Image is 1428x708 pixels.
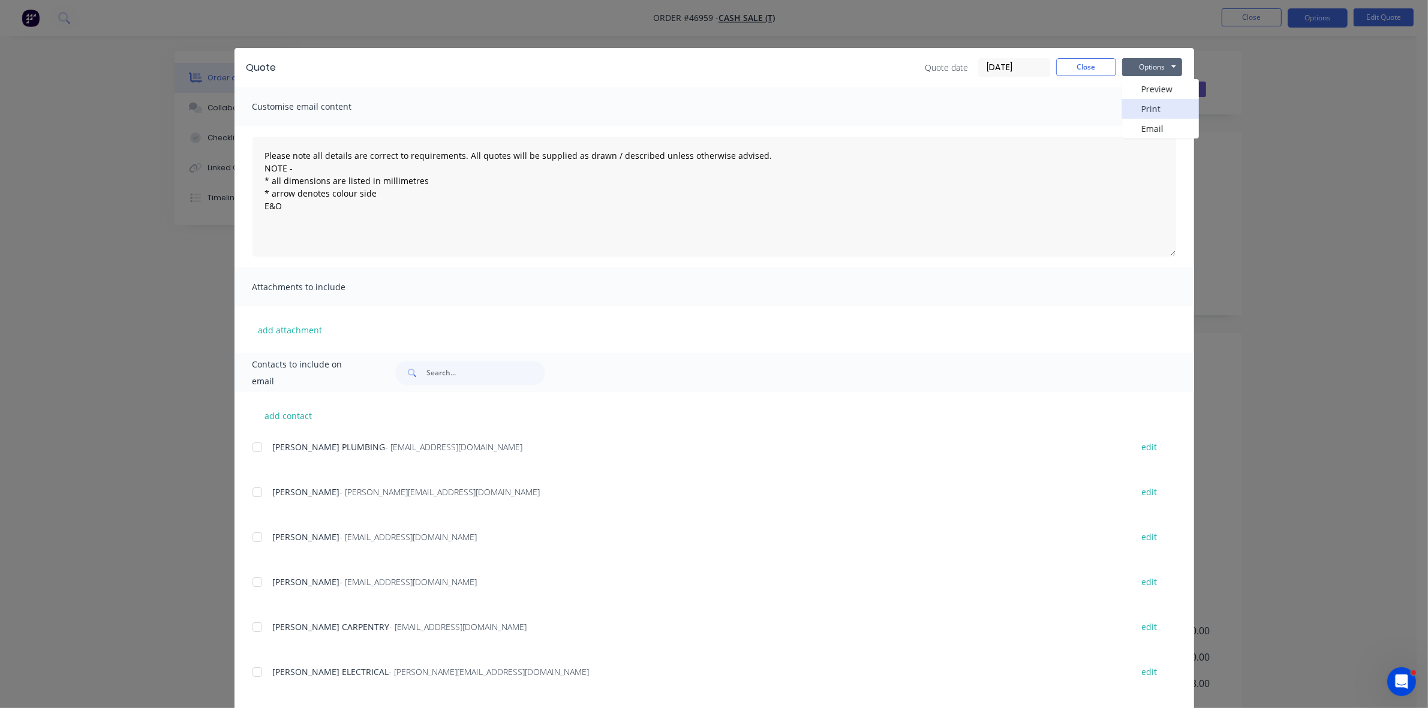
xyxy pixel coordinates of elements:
[1122,79,1199,99] button: Preview
[340,576,477,588] span: - [EMAIL_ADDRESS][DOMAIN_NAME]
[252,137,1176,257] textarea: Please note all details are correct to requirements. All quotes will be supplied as drawn / descr...
[426,361,545,385] input: Search...
[273,576,340,588] span: [PERSON_NAME]
[252,356,366,390] span: Contacts to include on email
[1135,664,1165,680] button: edit
[273,666,389,677] span: [PERSON_NAME] ELECTRICAL
[252,98,384,115] span: Customise email content
[390,621,527,632] span: - [EMAIL_ADDRESS][DOMAIN_NAME]
[1122,119,1199,138] button: Email
[1387,667,1416,696] iframe: Intercom live chat
[1122,99,1199,119] button: Print
[273,531,340,543] span: [PERSON_NAME]
[925,61,969,74] span: Quote date
[1122,58,1182,76] button: Options
[1135,574,1165,590] button: edit
[252,321,329,339] button: add attachment
[252,406,324,424] button: add contact
[252,279,384,296] span: Attachments to include
[1135,439,1165,455] button: edit
[1135,484,1165,500] button: edit
[386,441,523,453] span: - [EMAIL_ADDRESS][DOMAIN_NAME]
[273,621,390,632] span: [PERSON_NAME] CARPENTRY
[389,666,590,677] span: - [PERSON_NAME][EMAIL_ADDRESS][DOMAIN_NAME]
[246,61,276,75] div: Quote
[1135,529,1165,545] button: edit
[273,486,340,498] span: [PERSON_NAME]
[1056,58,1116,76] button: Close
[340,531,477,543] span: - [EMAIL_ADDRESS][DOMAIN_NAME]
[273,441,386,453] span: [PERSON_NAME] PLUMBING
[340,486,540,498] span: - [PERSON_NAME][EMAIL_ADDRESS][DOMAIN_NAME]
[1135,619,1165,635] button: edit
